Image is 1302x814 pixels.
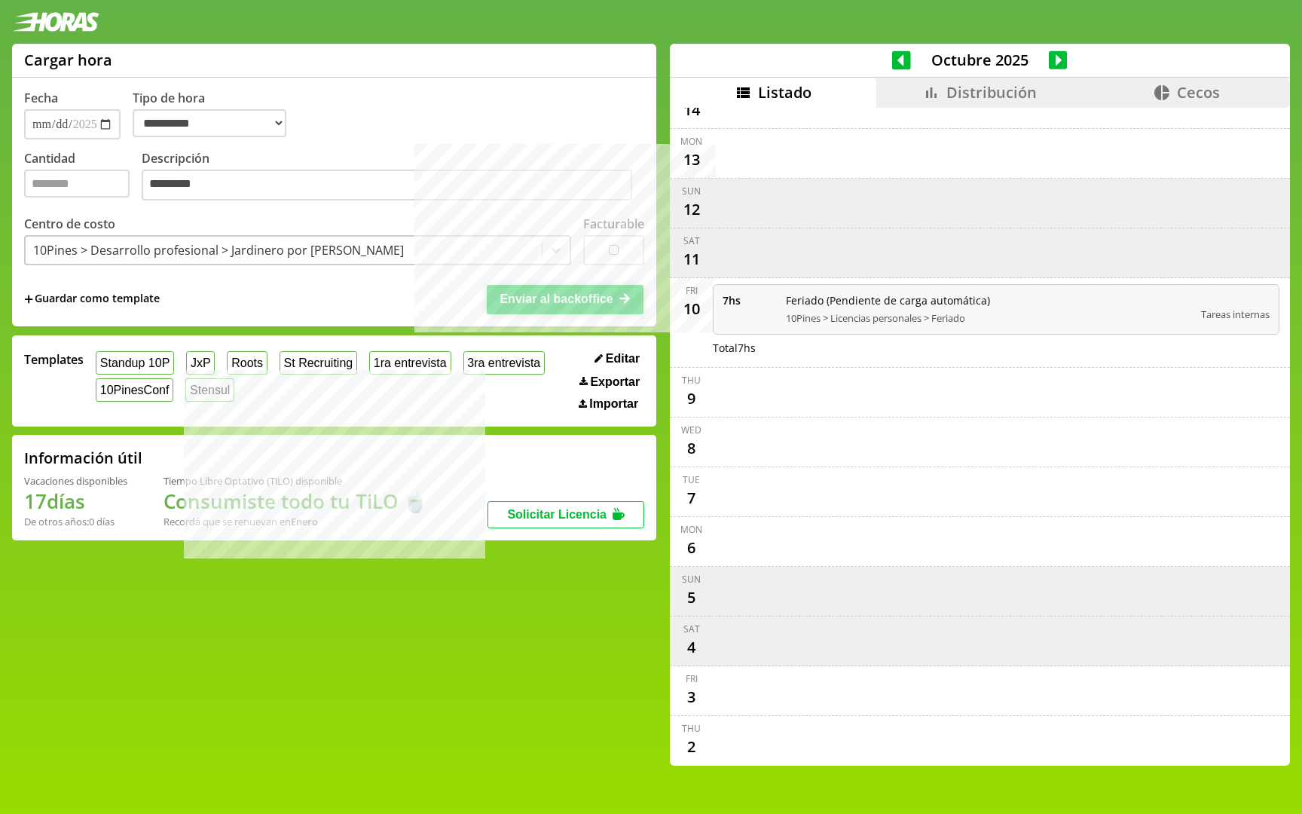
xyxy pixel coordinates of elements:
[786,293,1191,308] span: Feriado (Pendiente de carga automática)
[142,170,632,201] textarea: Descripción
[682,374,701,387] div: Thu
[369,351,451,375] button: 1ra entrevista
[33,242,404,259] div: 10Pines > Desarrollo profesional > Jardinero por [PERSON_NAME]
[723,293,775,308] span: 7 hs
[590,351,644,366] button: Editar
[142,150,644,205] label: Descripción
[680,523,702,536] div: Mon
[96,378,173,402] button: 10PinesConf
[24,50,112,70] h1: Cargar hora
[280,351,357,375] button: St Recruiting
[589,397,638,411] span: Importar
[680,586,704,610] div: 5
[24,291,160,308] span: +Guardar como template
[911,50,1049,70] span: Octubre 2025
[487,285,643,314] button: Enviar al backoffice
[680,135,702,148] div: Mon
[590,375,640,389] span: Exportar
[1177,82,1220,103] span: Cecos
[713,341,1280,355] div: Total 7 hs
[680,436,704,461] div: 8
[185,378,234,402] button: Stensul
[606,352,640,366] span: Editar
[680,247,704,271] div: 11
[24,474,127,488] div: Vacaciones disponibles
[575,375,644,390] button: Exportar
[681,424,701,436] div: Wed
[24,448,142,468] h2: Información útil
[683,473,700,486] div: Tue
[946,82,1037,103] span: Distribución
[670,108,1290,764] div: scrollable content
[487,501,644,528] button: Solicitar Licencia
[24,351,84,368] span: Templates
[1201,308,1270,321] span: Tareas internas
[683,623,700,635] div: Sat
[680,387,704,411] div: 9
[680,98,704,122] div: 14
[680,297,704,321] div: 10
[24,291,33,308] span: +
[164,474,427,488] div: Tiempo Libre Optativo (TiLO) disponible
[500,292,613,305] span: Enviar al backoffice
[680,635,704,659] div: 4
[96,351,174,375] button: Standup 10P
[683,234,700,247] div: Sat
[680,148,704,172] div: 13
[24,216,115,232] label: Centro de costo
[164,488,427,515] h1: Consumiste todo tu TiLO 🍵
[24,515,127,528] div: De otros años: 0 días
[686,284,698,297] div: Fri
[680,536,704,560] div: 6
[463,351,546,375] button: 3ra entrevista
[680,685,704,709] div: 3
[680,486,704,510] div: 7
[12,12,99,32] img: logotipo
[24,90,58,106] label: Fecha
[682,722,701,735] div: Thu
[686,672,698,685] div: Fri
[164,515,427,528] div: Recordá que se renuevan en
[227,351,267,375] button: Roots
[24,170,130,197] input: Cantidad
[682,573,701,586] div: Sun
[786,311,1191,325] span: 10Pines > Licencias personales > Feriado
[583,216,644,232] label: Facturable
[758,82,811,103] span: Listado
[133,109,286,137] select: Tipo de hora
[24,488,127,515] h1: 17 días
[680,197,704,222] div: 12
[507,508,607,521] span: Solicitar Licencia
[24,150,142,205] label: Cantidad
[186,351,215,375] button: JxP
[133,90,298,139] label: Tipo de hora
[680,735,704,759] div: 2
[682,185,701,197] div: Sun
[291,515,318,528] b: Enero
